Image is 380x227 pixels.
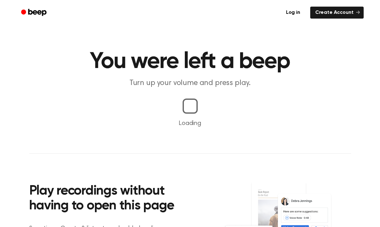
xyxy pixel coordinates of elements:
[8,119,372,128] p: Loading
[310,7,364,19] a: Create Account
[29,50,351,73] h1: You were left a beep
[29,184,199,214] h2: Play recordings without having to open this page
[69,78,311,88] p: Turn up your volume and press play.
[280,5,306,20] a: Log in
[17,7,52,19] a: Beep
